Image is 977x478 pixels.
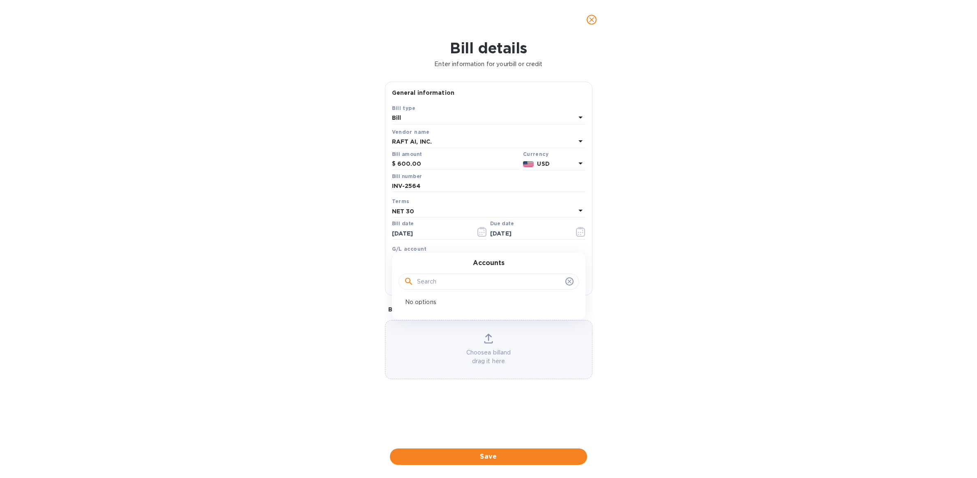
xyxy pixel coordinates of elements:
[7,39,970,57] h1: Bill details
[396,452,581,462] span: Save
[392,158,397,170] div: $
[392,227,470,240] input: Select date
[490,222,514,226] label: Due date
[392,254,448,263] p: Select G/L account
[392,222,414,226] label: Bill date
[417,276,562,288] input: Search
[397,158,520,170] input: $ Enter bill amount
[523,161,534,167] img: USD
[392,138,432,145] b: RAFT AI, INC.
[390,448,587,465] button: Save
[392,114,401,121] b: Bill
[392,152,422,157] label: Bill amount
[523,151,548,157] b: Currency
[392,246,427,252] b: G/L account
[392,174,422,179] label: Bill number
[392,89,455,96] b: General information
[392,208,415,215] b: NET 30
[385,348,592,366] p: Choose a bill and drag it here
[490,227,568,240] input: Due date
[392,198,410,204] b: Terms
[537,160,549,167] b: USD
[392,129,430,135] b: Vendor name
[7,60,970,69] p: Enter information for your bill or credit
[388,305,589,313] p: Bill image
[473,259,505,267] h3: Accounts
[392,105,416,111] b: Bill type
[392,180,585,192] input: Enter bill number
[405,298,566,306] p: No options
[582,10,601,30] button: close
